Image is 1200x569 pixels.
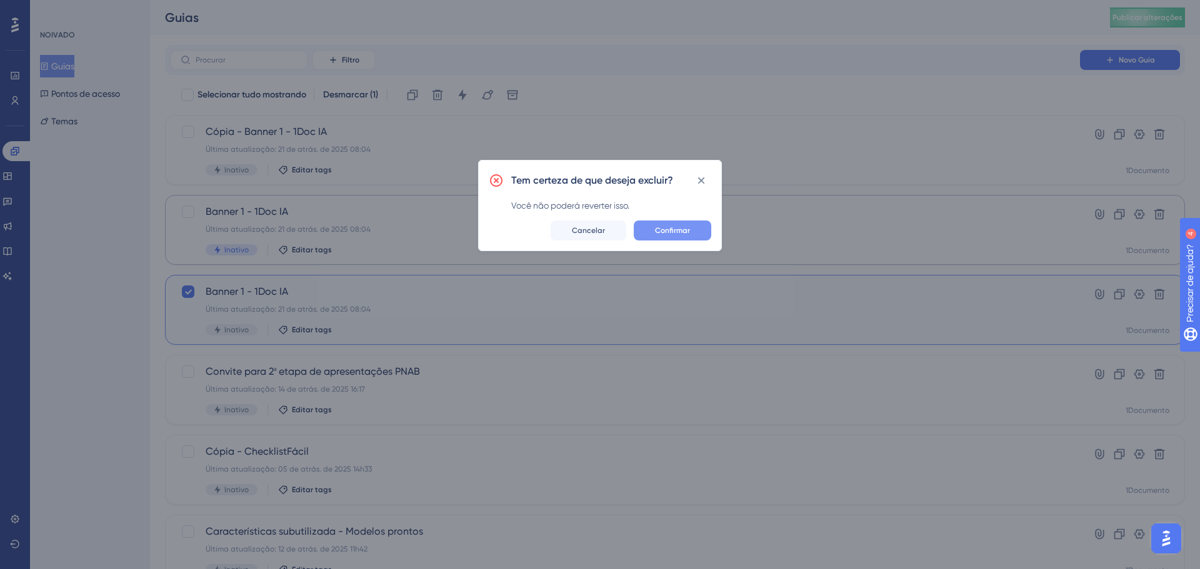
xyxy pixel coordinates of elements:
font: Precisar de ajuda? [29,6,107,15]
font: Cancelar [572,226,605,235]
font: Confirmar [655,226,690,235]
iframe: Iniciador do Assistente de IA do UserGuiding [1147,520,1185,557]
font: Tem certeza de que deseja excluir? [511,174,673,186]
font: Você não poderá reverter isso. [511,200,629,210]
font: 4 [116,7,120,14]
